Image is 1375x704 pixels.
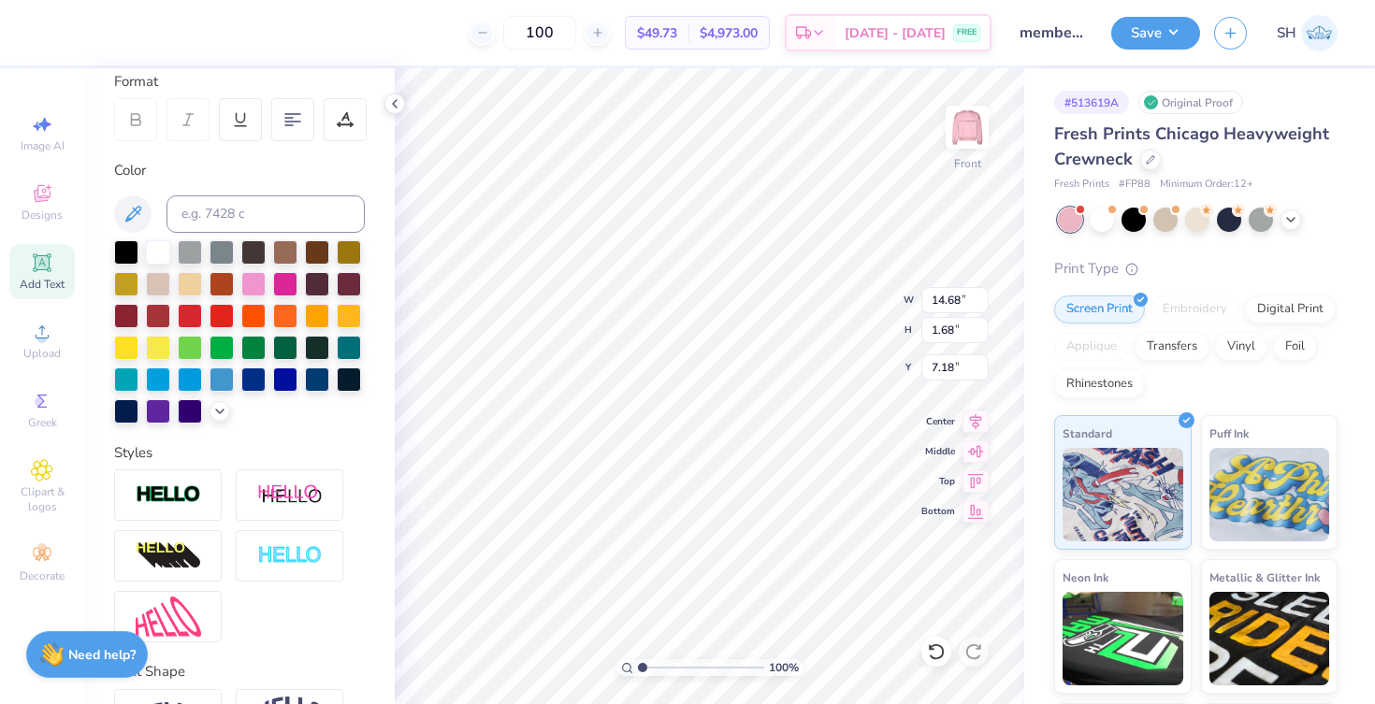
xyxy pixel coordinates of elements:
span: [DATE] - [DATE] [845,23,946,43]
div: # 513619A [1054,91,1129,114]
span: Bottom [921,505,955,518]
input: – – [503,16,576,50]
span: Neon Ink [1063,568,1108,587]
span: $49.73 [637,23,677,43]
div: Styles [114,442,365,464]
img: Stroke [136,484,201,506]
span: Top [921,475,955,488]
div: Original Proof [1138,91,1243,114]
img: Front [948,108,986,146]
span: Add Text [20,277,65,292]
strong: Need help? [68,646,136,664]
span: Minimum Order: 12 + [1160,177,1253,193]
img: Free Distort [136,596,201,637]
input: Untitled Design [1006,14,1097,51]
div: Applique [1054,333,1129,361]
span: Greek [28,415,57,430]
div: Format [114,71,367,93]
div: Rhinestones [1054,370,1145,398]
span: Center [921,415,955,428]
span: Fresh Prints [1054,177,1109,193]
a: SH [1277,15,1338,51]
span: SH [1277,22,1296,44]
div: Front [954,155,981,172]
img: Sofia Hristidis [1301,15,1338,51]
span: Middle [921,445,955,458]
span: Puff Ink [1209,424,1249,443]
span: Metallic & Glitter Ink [1209,568,1320,587]
span: Fresh Prints Chicago Heavyweight Crewneck [1054,122,1329,170]
span: Image AI [21,138,65,153]
span: Standard [1063,424,1112,443]
img: Shadow [257,483,323,507]
span: $4,973.00 [700,23,758,43]
span: Upload [23,346,61,361]
div: Transfers [1135,333,1209,361]
img: Metallic & Glitter Ink [1209,592,1330,685]
div: Embroidery [1151,295,1239,323]
span: # FP88 [1119,177,1151,193]
button: Save [1111,17,1200,50]
span: 100 % [769,659,799,676]
img: Negative Space [257,545,323,567]
div: Screen Print [1054,295,1145,323]
div: Vinyl [1215,333,1267,361]
span: Clipart & logos [9,484,75,514]
span: Designs [22,208,63,223]
span: FREE [957,26,977,39]
img: Puff Ink [1209,448,1330,541]
div: Foil [1273,333,1317,361]
div: Color [114,160,365,181]
img: Neon Ink [1063,592,1183,685]
img: Standard [1063,448,1183,541]
img: 3d Illusion [136,541,201,571]
div: Print Type [1054,258,1338,280]
div: Digital Print [1245,295,1336,323]
span: Decorate [20,568,65,583]
div: Text Shape [114,661,365,682]
input: e.g. 7428 c [166,195,365,233]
